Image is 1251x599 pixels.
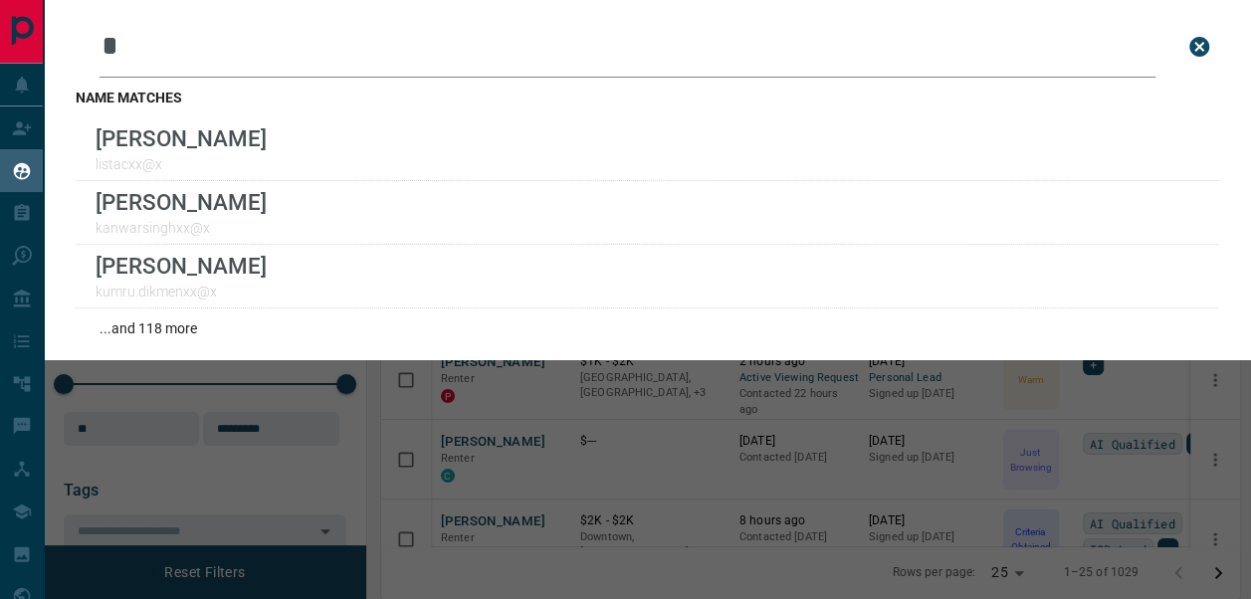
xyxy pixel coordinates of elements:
[76,308,1219,348] div: ...and 118 more
[96,253,267,279] p: [PERSON_NAME]
[96,189,267,215] p: [PERSON_NAME]
[96,156,267,172] p: listacxx@x
[96,284,267,299] p: kumru.dikmenxx@x
[1179,27,1219,67] button: close search bar
[96,125,267,151] p: [PERSON_NAME]
[76,90,1219,105] h3: name matches
[96,220,267,236] p: kanwarsinghxx@x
